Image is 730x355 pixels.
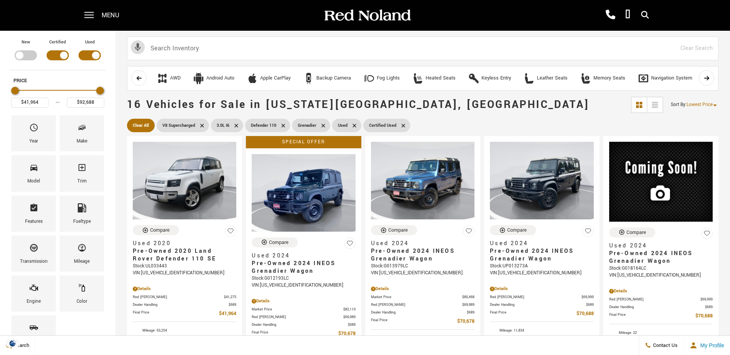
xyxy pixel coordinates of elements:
[252,275,355,282] div: Stock : G012193LC
[96,87,104,95] div: Maximum Price
[252,252,355,275] a: Used 2024Pre-Owned 2024 INEOS Grenadier Wagon
[252,330,355,338] a: Final Price $70,678
[323,9,411,22] img: Red Noland Auto Group
[684,336,730,355] button: Open user profile menu
[12,275,56,312] div: EngineEngine
[481,75,511,82] div: Keyless Entry
[490,294,581,300] span: Red [PERSON_NAME]
[29,137,38,146] div: Year
[299,70,355,86] button: Backup CameraBackup Camera
[609,227,655,237] button: Compare Vehicle
[12,115,56,151] div: YearYear
[519,70,572,86] button: Leather SeatsLeather Seats
[464,70,515,86] button: Keyless EntryKeyless Entry
[133,142,236,219] img: 2020 Land Rover Defender 110 SE
[490,270,593,277] div: VIN: [US_VEHICLE_IDENTIFICATION_NUMBER]
[29,321,38,337] span: Bodystyle
[133,247,231,263] span: Pre-Owned 2020 Land Rover Defender 110 SE
[60,236,104,272] div: MileageMileage
[252,307,343,312] span: Market Price
[133,240,231,247] span: Used 2020
[580,73,591,84] div: Memory Seats
[463,225,474,240] button: Save Vehicle
[77,241,87,257] span: Mileage
[27,177,40,186] div: Model
[10,38,106,70] div: Filter by Vehicle Type
[371,294,474,300] a: Market Price $80,468
[298,121,316,130] span: Grenadier
[11,87,19,95] div: Minimum Price
[157,73,168,84] div: AWD
[252,252,349,260] span: Used 2024
[252,314,343,320] span: Red [PERSON_NAME]
[371,240,474,263] a: Used 2024Pre-Owned 2024 INEOS Grenadier Wagon
[252,330,338,338] span: Final Price
[229,302,236,308] span: $689
[252,237,298,247] button: Compare Vehicle
[131,70,147,86] button: scroll left
[133,302,229,308] span: Dealer Handling
[60,275,104,312] div: ColorColor
[537,75,568,82] div: Leather Seats
[609,297,713,302] a: Red [PERSON_NAME] $69,999
[638,73,649,84] div: Navigation System
[193,73,204,84] div: Android Auto
[12,155,56,191] div: ModelModel
[152,70,185,86] button: AWDAWD
[701,227,713,242] button: Save Vehicle
[25,217,43,226] div: Features
[27,297,41,306] div: Engine
[338,121,347,130] span: Used
[133,121,149,130] span: Clear All
[170,75,180,82] div: AWD
[225,225,236,240] button: Save Vehicle
[252,322,347,328] span: Dealer Handling
[11,84,104,108] div: Price
[189,70,239,86] button: Android AutoAndroid Auto
[371,285,474,292] div: Pricing Details - Pre-Owned 2024 INEOS Grenadier Wagon With Navigation & 4WD
[133,310,219,318] span: Final Price
[77,137,87,146] div: Make
[77,121,87,137] span: Make
[582,225,594,240] button: Save Vehicle
[626,229,646,236] div: Compare
[490,285,593,292] div: Pricing Details - Pre-Owned 2024 INEOS Grenadier Wagon With Navigation & 4WD
[133,310,236,318] a: Final Price $41,964
[581,294,594,300] span: $69,999
[4,339,22,347] img: Opt-Out Icon
[609,272,713,279] div: VIN: [US_VEHICLE_IDENTIFICATION_NUMBER]
[217,121,229,130] span: 3.0L I6
[60,115,104,151] div: MakeMake
[344,237,356,252] button: Save Vehicle
[490,247,588,263] span: Pre-Owned 2024 INEOS Grenadier Wagon
[490,263,593,270] div: Stock : UP013273A
[11,98,48,108] input: Minimum
[507,227,527,234] div: Compare
[369,121,396,130] span: Certified Used
[371,294,462,300] span: Market Price
[426,75,456,82] div: Heated Seats
[576,310,594,318] span: $70,688
[651,342,678,349] span: Contact Us
[269,239,289,246] div: Compare
[371,247,469,263] span: Pre-Owned 2024 INEOS Grenadier Wagon
[467,310,474,315] span: $689
[29,161,38,177] span: Model
[60,155,104,191] div: TrimTrim
[252,307,355,312] a: Market Price $82,110
[77,297,87,306] div: Color
[371,317,474,325] a: Final Price $70,678
[490,142,593,219] img: 2024 INEOS Grenadier Wagon
[490,310,576,318] span: Final Price
[73,217,91,226] div: Fueltype
[412,73,424,84] div: Heated Seats
[348,322,356,328] span: $689
[490,294,593,300] a: Red [PERSON_NAME] $69,999
[371,317,457,325] span: Final Price
[490,240,588,247] span: Used 2024
[67,98,104,108] input: Maximum
[133,240,236,263] a: Used 2020Pre-Owned 2020 Land Rover Defender 110 SE
[133,263,236,270] div: Stock : UL033443
[609,328,713,338] li: Mileage: 22
[363,73,375,84] div: Fog Lights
